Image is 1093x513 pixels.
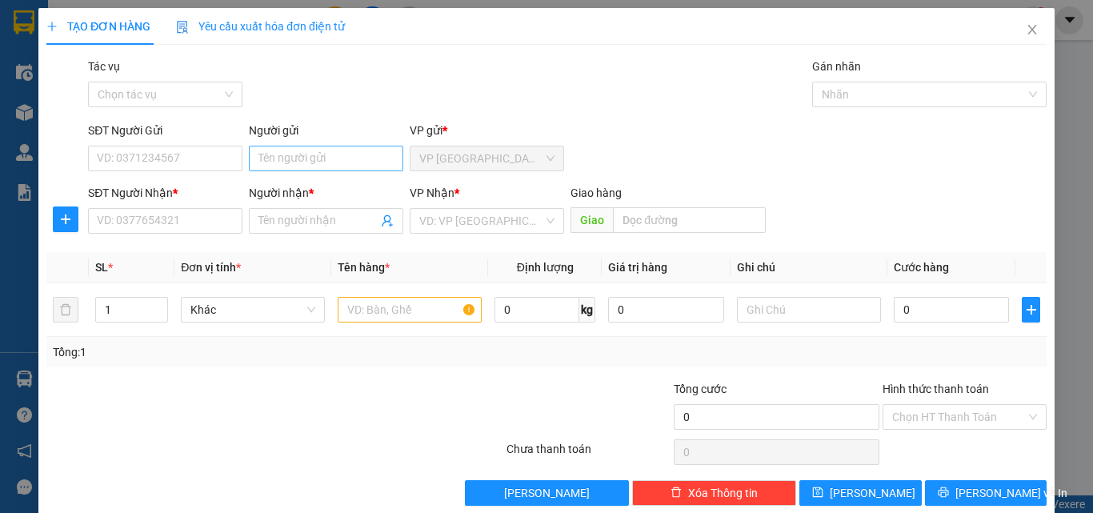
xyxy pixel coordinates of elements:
[1022,297,1040,323] button: plus
[14,15,38,32] span: Gửi:
[176,21,189,34] img: icon
[674,383,727,395] span: Tổng cước
[187,15,226,32] span: Nhận:
[14,14,176,52] div: VP [GEOGRAPHIC_DATA]
[14,71,176,94] div: 0865934650
[608,297,723,323] input: 0
[955,484,1067,502] span: [PERSON_NAME] và In
[608,261,667,274] span: Giá trị hàng
[12,103,178,122] div: 30.000
[53,206,78,232] button: plus
[883,383,989,395] label: Hình thức thanh toán
[187,14,316,52] div: Lý Thường Kiệt
[88,184,242,202] div: SĐT Người Nhận
[410,186,454,199] span: VP Nhận
[937,487,948,499] span: printer
[176,20,345,33] span: Yêu cầu xuất hóa đơn điện tử
[53,343,423,361] div: Tổng: 1
[812,60,861,73] label: Gán nhãn
[249,184,403,202] div: Người nhận
[613,207,765,233] input: Dọc đường
[88,122,242,139] div: SĐT Người Gửi
[249,122,403,139] div: Người gửi
[12,105,37,122] span: CR :
[181,261,241,274] span: Đơn vị tính
[53,297,78,323] button: delete
[46,21,58,32] span: plus
[338,297,482,323] input: VD: Bàn, Ghế
[464,480,628,506] button: [PERSON_NAME]
[338,261,390,274] span: Tên hàng
[516,261,573,274] span: Định lượng
[830,484,915,502] span: [PERSON_NAME]
[571,207,613,233] span: Giao
[381,214,394,227] span: user-add
[504,484,590,502] span: [PERSON_NAME]
[579,297,595,323] span: kg
[419,146,555,170] span: VP Ninh Sơn
[571,186,622,199] span: Giao hàng
[1026,23,1039,36] span: close
[632,480,796,506] button: deleteXóa Thông tin
[731,252,887,283] th: Ghi chú
[187,71,316,94] div: 0813969777
[799,480,922,506] button: save[PERSON_NAME]
[1023,303,1039,316] span: plus
[46,20,150,33] span: TẠO ĐƠN HÀNG
[924,480,1047,506] button: printer[PERSON_NAME] và In
[894,261,949,274] span: Cước hàng
[95,261,108,274] span: SL
[190,298,315,322] span: Khác
[187,52,316,71] div: Thi
[54,213,78,226] span: plus
[88,60,120,73] label: Tác vụ
[1010,8,1055,53] button: Close
[14,52,176,71] div: huyền
[737,297,881,323] input: Ghi Chú
[505,440,672,468] div: Chưa thanh toán
[671,487,682,499] span: delete
[688,484,758,502] span: Xóa Thông tin
[812,487,823,499] span: save
[410,122,564,139] div: VP gửi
